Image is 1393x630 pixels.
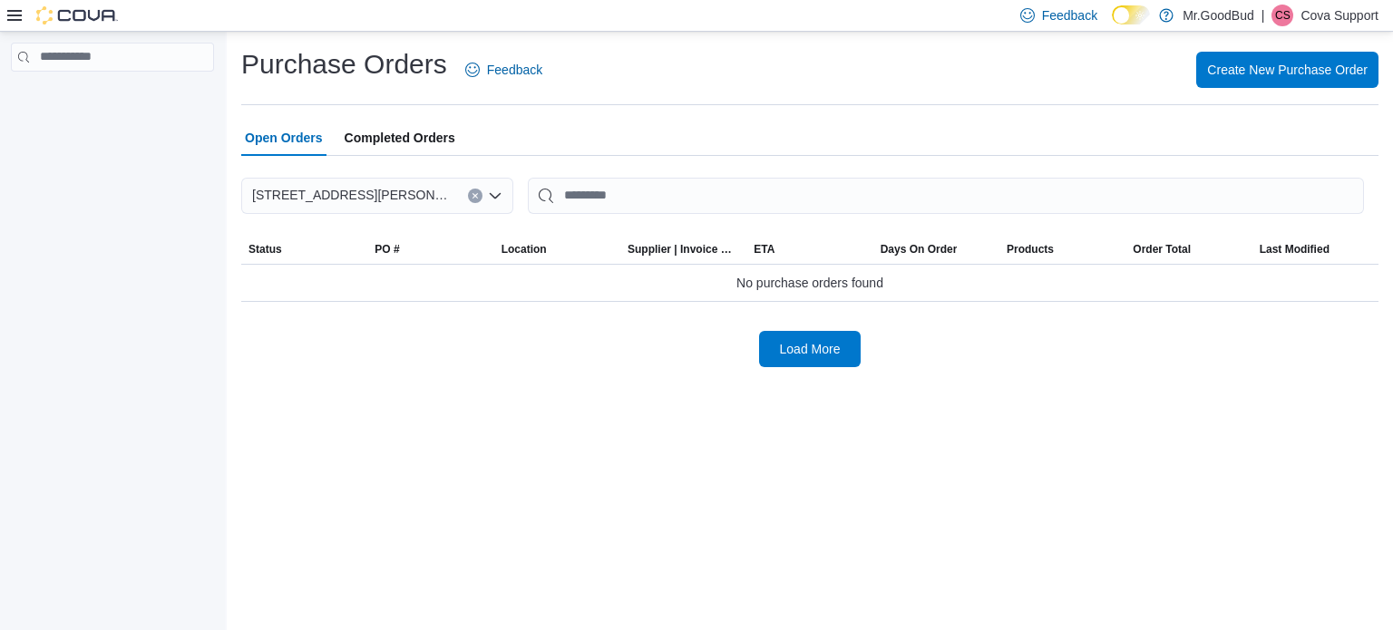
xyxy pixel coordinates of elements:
[367,235,493,264] button: PO #
[494,235,620,264] button: Location
[241,235,367,264] button: Status
[375,242,399,257] span: PO #
[1125,235,1252,264] button: Order Total
[487,61,542,79] span: Feedback
[1042,6,1097,24] span: Feedback
[1260,242,1330,257] span: Last Modified
[1133,242,1191,257] span: Order Total
[1275,5,1291,26] span: CS
[1261,5,1265,26] p: |
[36,6,118,24] img: Cova
[1196,52,1378,88] button: Create New Purchase Order
[628,242,739,257] span: Supplier | Invoice Number
[248,242,282,257] span: Status
[11,75,214,119] nav: Complex example
[458,52,550,88] a: Feedback
[780,340,841,358] span: Load More
[488,189,502,203] button: Open list of options
[1183,5,1254,26] p: Mr.GoodBud
[1007,242,1054,257] span: Products
[736,272,883,294] span: No purchase orders found
[245,120,323,156] span: Open Orders
[620,235,746,264] button: Supplier | Invoice Number
[1271,5,1293,26] div: Cova Support
[881,242,958,257] span: Days On Order
[468,189,482,203] button: Clear input
[1112,5,1150,24] input: Dark Mode
[1300,5,1378,26] p: Cova Support
[873,235,999,264] button: Days On Order
[1207,61,1368,79] span: Create New Purchase Order
[528,178,1364,214] input: This is a search bar. After typing your query, hit enter to filter the results lower in the page.
[1252,235,1378,264] button: Last Modified
[502,242,547,257] div: Location
[754,242,774,257] span: ETA
[746,235,872,264] button: ETA
[1112,24,1113,25] span: Dark Mode
[252,184,450,206] span: [STREET_ADDRESS][PERSON_NAME]
[759,331,861,367] button: Load More
[999,235,1125,264] button: Products
[241,46,447,82] h1: Purchase Orders
[345,120,455,156] span: Completed Orders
